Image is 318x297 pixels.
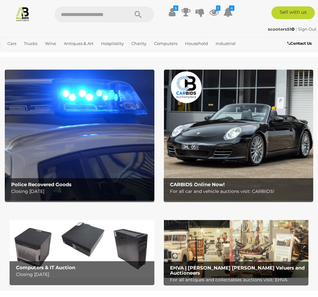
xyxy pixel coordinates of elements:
a: CARBIDS Online Now! CARBIDS Online Now! For all car and vehicle auctions visit: CARBIDS! [164,70,314,201]
a: 4 [223,6,233,18]
i: 1 [216,5,220,11]
a: Household [182,38,211,49]
a: Jewellery [5,49,30,59]
img: EHVA | Evans Hastings Valuers and Auctioneers [164,214,309,278]
a: Computers [152,38,180,49]
a: Contact Us [287,40,313,47]
b: Police Recovered Goods [11,181,71,187]
strong: scooters51 [268,27,295,32]
b: CARBIDS Online Now! [170,181,225,187]
i: $ [173,5,178,11]
a: Charity [129,38,149,49]
a: Sports [52,49,70,59]
a: Sell with us [271,6,315,19]
img: Computers & IT Auction [10,214,154,278]
p: Closing [DATE] [16,270,151,278]
a: Antiques & Art [61,38,96,49]
a: 1 [209,6,219,18]
a: [GEOGRAPHIC_DATA] [73,49,123,59]
p: Closing [DATE] [11,187,151,195]
a: EHVA | Evans Hastings Valuers and Auctioneers EHVA | [PERSON_NAME] [PERSON_NAME] Valuers and Auct... [164,214,309,278]
a: Sign Out [298,27,316,32]
b: EHVA | [PERSON_NAME] [PERSON_NAME] Valuers and Auctioneers [170,265,305,276]
a: Computers & IT Auction Computers & IT Auction Closing [DATE] [10,214,154,278]
img: Police Recovered Goods [5,70,154,201]
a: $ [167,6,177,18]
b: Computers & IT Auction [16,264,75,270]
img: Allbids.com.au [15,6,30,21]
button: Search [122,6,154,22]
p: For all antiques and collectables auctions visit: EHVA [170,276,305,284]
a: Cars [5,38,19,49]
i: 4 [229,5,234,11]
a: Trucks [21,38,40,49]
img: CARBIDS Online Now! [164,70,314,201]
a: scooters51 [268,27,296,32]
span: | [296,27,297,32]
a: Police Recovered Goods Police Recovered Goods Closing [DATE] [5,70,154,201]
a: Industrial [213,38,238,49]
a: Wine [42,38,59,49]
b: Contact Us [287,41,312,46]
p: For all car and vehicle auctions visit: CARBIDS! [170,187,310,195]
a: Office [32,49,49,59]
a: Hospitality [99,38,126,49]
